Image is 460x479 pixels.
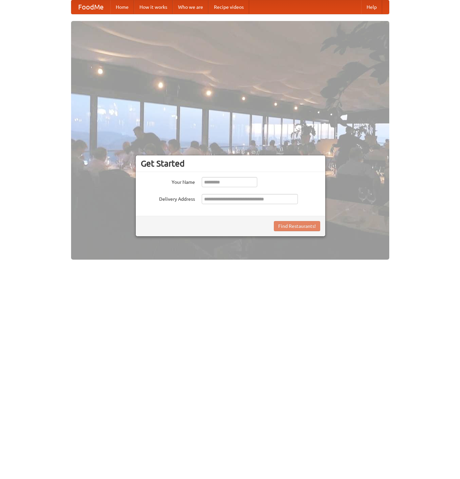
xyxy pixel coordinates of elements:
[141,158,320,169] h3: Get Started
[71,0,110,14] a: FoodMe
[134,0,173,14] a: How it works
[141,177,195,186] label: Your Name
[209,0,249,14] a: Recipe videos
[361,0,382,14] a: Help
[110,0,134,14] a: Home
[274,221,320,231] button: Find Restaurants!
[173,0,209,14] a: Who we are
[141,194,195,202] label: Delivery Address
